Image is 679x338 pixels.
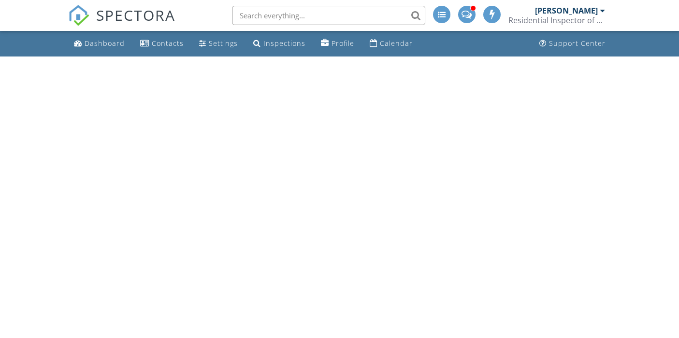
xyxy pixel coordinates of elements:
[68,5,89,26] img: The Best Home Inspection Software - Spectora
[508,15,605,25] div: Residential Inspector of America
[232,6,425,25] input: Search everything...
[68,13,175,33] a: SPECTORA
[209,39,238,48] div: Settings
[195,35,242,53] a: Settings
[535,6,598,15] div: [PERSON_NAME]
[317,35,358,53] a: Profile
[380,39,413,48] div: Calendar
[152,39,184,48] div: Contacts
[136,35,188,53] a: Contacts
[332,39,354,48] div: Profile
[85,39,125,48] div: Dashboard
[549,39,606,48] div: Support Center
[70,35,129,53] a: Dashboard
[535,35,609,53] a: Support Center
[366,35,417,53] a: Calendar
[263,39,305,48] div: Inspections
[249,35,309,53] a: Inspections
[96,5,175,25] span: SPECTORA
